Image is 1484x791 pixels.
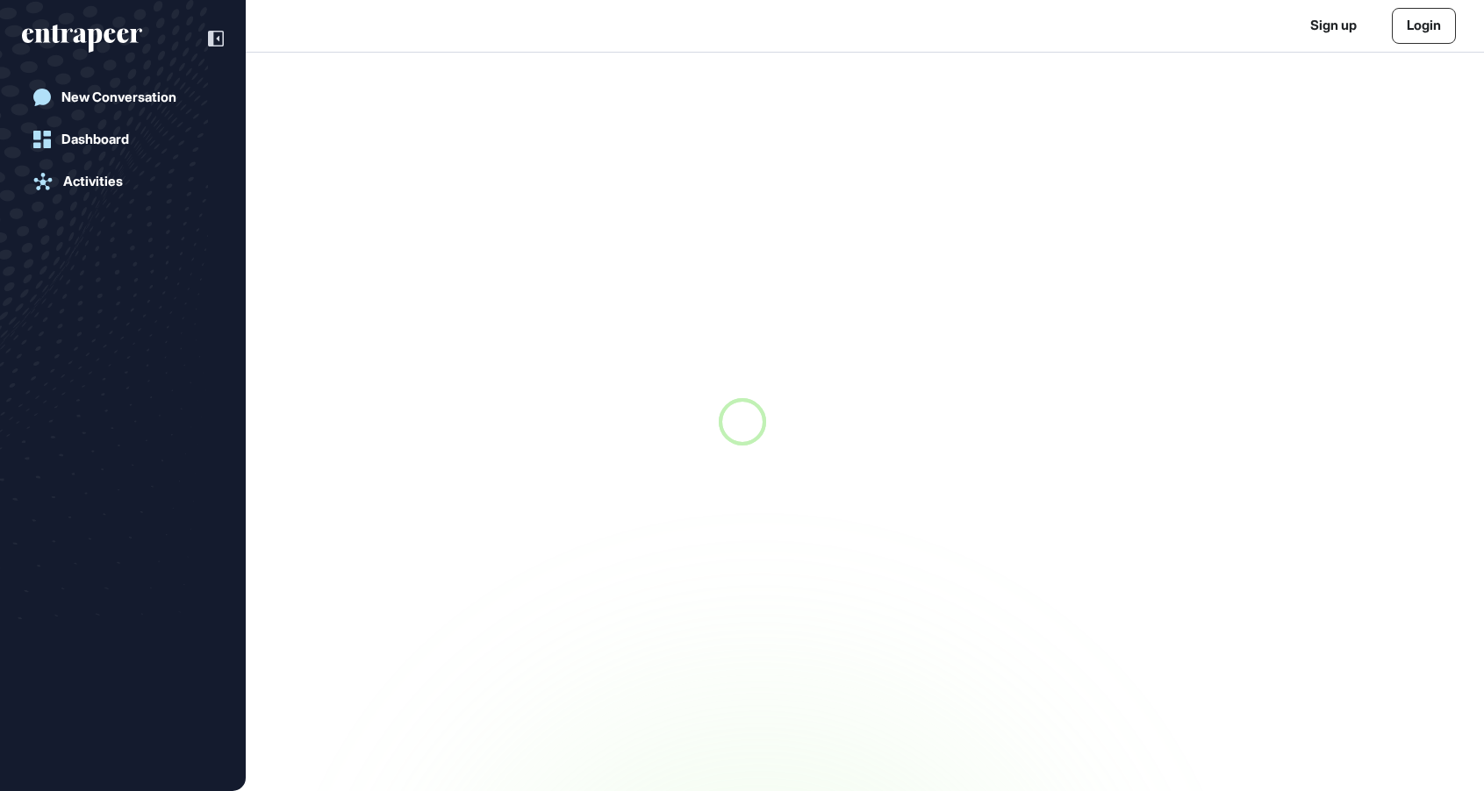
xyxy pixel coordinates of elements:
div: entrapeer-logo [22,25,142,53]
a: Sign up [1310,16,1357,36]
div: New Conversation [61,89,176,105]
div: Activities [63,174,123,189]
div: Dashboard [61,132,129,147]
a: Login [1392,8,1456,44]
